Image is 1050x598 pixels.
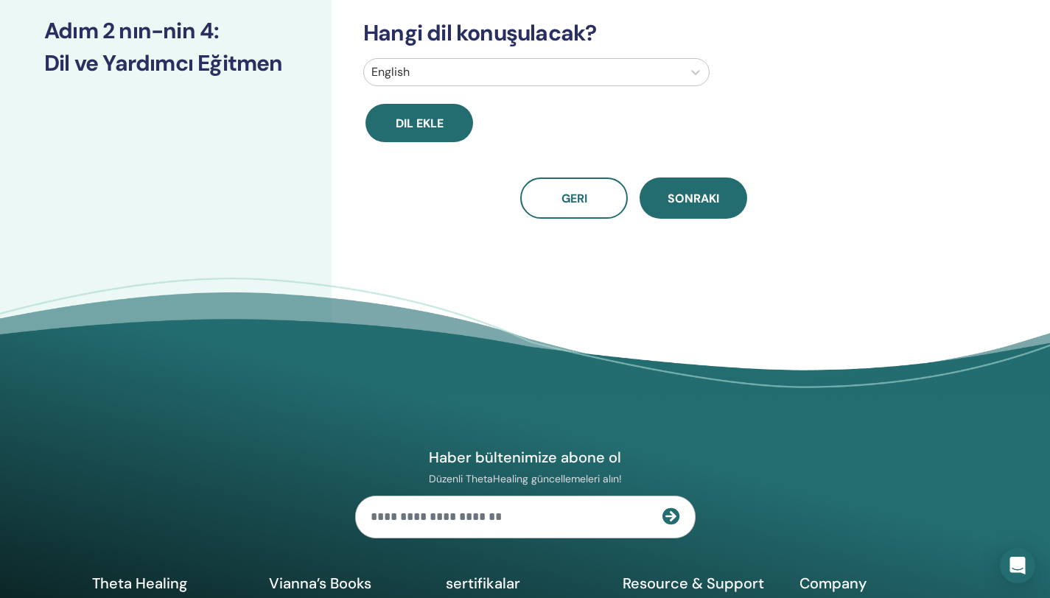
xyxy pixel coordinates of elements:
[355,448,696,467] h4: Haber bültenimize abone ol
[355,472,696,485] p: Düzenli ThetaHealing güncellemeleri alın!
[396,116,444,131] span: Dil ekle
[92,574,251,593] h5: Theta Healing
[446,574,605,593] h5: sertifikalar
[623,574,782,593] h5: Resource & Support
[520,177,628,219] button: Geri
[640,177,747,219] button: Sonraki
[354,20,913,46] h3: Hangi dil konuşulacak?
[668,191,719,206] span: Sonraki
[1000,548,1035,583] div: Open Intercom Messenger
[44,18,287,44] h3: Adım 2 nın-nin 4 :
[799,574,959,593] h5: Company
[44,50,287,77] h3: Dil ve Yardımcı Eğitmen
[365,104,473,142] button: Dil ekle
[269,574,428,593] h5: Vianna’s Books
[561,191,587,206] span: Geri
